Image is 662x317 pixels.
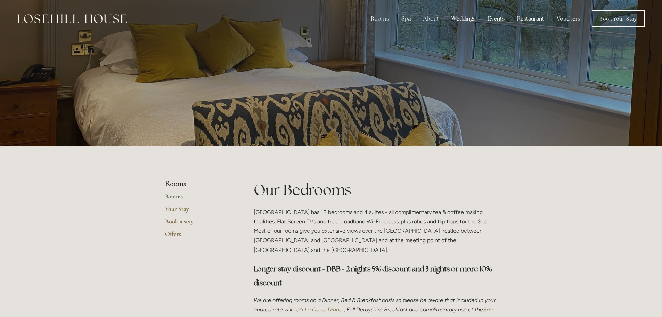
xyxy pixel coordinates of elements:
[165,205,231,217] a: Your Stay
[165,230,231,243] a: Offers
[300,306,344,313] a: A La Carte Dinner
[165,192,231,205] a: Rooms
[17,14,127,23] img: Losehill House
[512,12,550,26] div: Restaurant
[254,297,497,313] em: We are offering rooms on a Dinner, Bed & Breakfast basis so please be aware that included in your...
[165,180,231,189] li: Rooms
[446,12,481,26] div: Weddings
[396,12,416,26] div: Spa
[165,217,231,230] a: Book a stay
[592,10,645,27] a: Book Your Stay
[551,12,586,26] a: Vouchers
[344,306,483,313] em: , Full Derbyshire Breakfast and complimentary use of the
[482,12,510,26] div: Events
[365,12,394,26] div: Rooms
[418,12,444,26] div: About
[254,207,497,255] p: [GEOGRAPHIC_DATA] has 18 bedrooms and 4 suites - all complimentary tea & coffee making facilities...
[254,264,493,287] strong: Longer stay discount - DBB - 2 nights 5% discount and 3 nights or more 10% discount
[254,180,497,200] h1: Our Bedrooms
